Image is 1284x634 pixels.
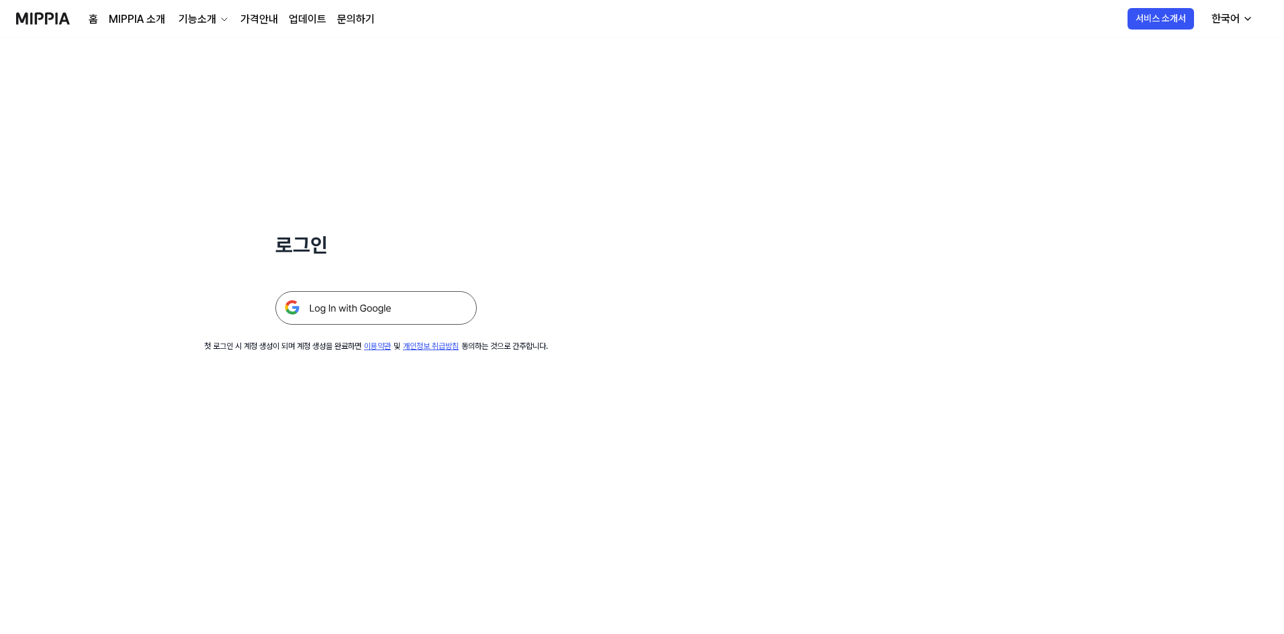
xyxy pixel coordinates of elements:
a: 개인정보 취급방침 [403,341,459,351]
a: 홈 [89,11,98,28]
button: 기능소개 [176,11,230,28]
div: 첫 로그인 시 계정 생성이 되며 계정 생성을 완료하면 및 동의하는 것으로 간주합니다. [204,341,548,352]
h1: 로그인 [275,231,477,259]
div: 한국어 [1209,11,1242,27]
a: MIPPIA 소개 [109,11,165,28]
a: 문의하기 [337,11,375,28]
img: 구글 로그인 버튼 [275,291,477,325]
div: 기능소개 [176,11,219,28]
a: 이용약관 [364,341,391,351]
a: 가격안내 [240,11,278,28]
button: 서비스 소개서 [1128,8,1194,30]
button: 한국어 [1201,5,1261,32]
a: 업데이트 [289,11,326,28]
